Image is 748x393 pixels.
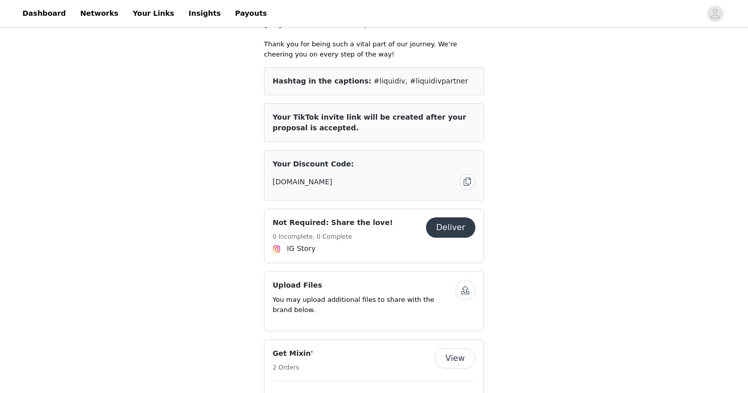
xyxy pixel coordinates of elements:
[273,363,313,372] h5: 2 Orders
[182,2,227,25] a: Insights
[435,348,475,369] button: View
[273,295,455,315] p: You may upload additional files to share with the brand below.
[229,2,273,25] a: Payouts
[710,6,720,22] div: avatar
[273,177,332,187] span: [DOMAIN_NAME]
[273,348,313,359] h4: Get Mixin'
[273,113,466,132] span: Your TikTok invite link will be created after your proposal is accepted.
[273,245,281,253] img: Instagram Icon
[273,159,354,170] span: Your Discount Code:
[273,280,455,291] h4: Upload Files
[264,39,484,59] p: Thank you for being such a vital part of our journey. We’re cheering you on every step of the way!
[287,243,315,254] span: IG Story
[126,2,180,25] a: Your Links
[273,77,371,85] span: Hashtag in the captions:
[426,217,475,238] button: Deliver
[74,2,124,25] a: Networks
[16,2,72,25] a: Dashboard
[273,232,393,241] h5: 0 Incomplete, 0 Complete
[273,217,393,228] h4: Not Required: Share the love!
[373,77,468,85] span: #liquidiv, #liquidivpartner
[264,209,484,263] div: Not Required: Share the love!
